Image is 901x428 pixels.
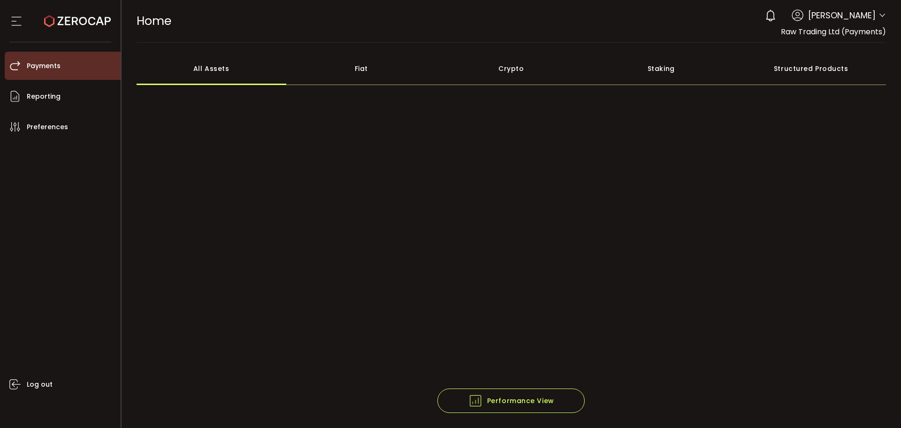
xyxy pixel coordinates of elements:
[781,26,886,37] span: Raw Trading Ltd (Payments)
[854,383,901,428] iframe: Chat Widget
[286,52,436,85] div: Fiat
[137,52,287,85] div: All Assets
[27,59,61,73] span: Payments
[27,90,61,103] span: Reporting
[468,394,554,408] span: Performance View
[27,378,53,391] span: Log out
[27,120,68,134] span: Preferences
[436,52,587,85] div: Crypto
[736,52,886,85] div: Structured Products
[586,52,736,85] div: Staking
[137,13,171,29] span: Home
[808,9,876,22] span: [PERSON_NAME]
[437,389,585,413] button: Performance View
